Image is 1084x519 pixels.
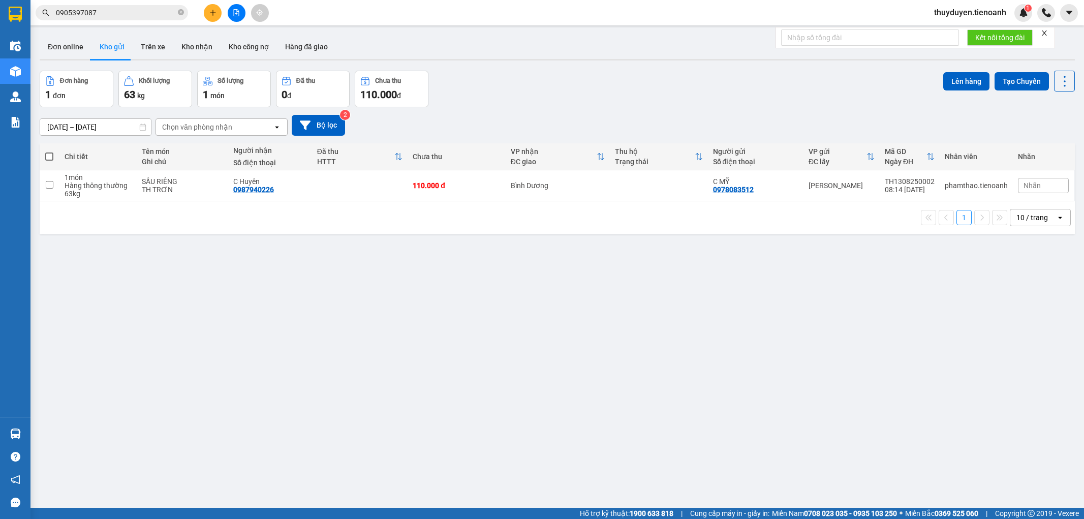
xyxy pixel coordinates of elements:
button: caret-down [1060,4,1078,22]
span: close [1041,29,1048,37]
button: Đã thu0đ [276,71,350,107]
img: warehouse-icon [10,66,21,77]
span: đ [287,91,291,100]
div: Tên món [142,147,223,156]
span: search [42,9,49,16]
img: warehouse-icon [10,41,21,51]
span: thuyduyen.tienoanh [926,6,1014,19]
div: Nhãn [1018,152,1069,161]
button: Bộ lọc [292,115,345,136]
img: phone-icon [1042,8,1051,17]
span: copyright [1028,510,1035,517]
div: Hàng thông thường [65,181,132,190]
div: Số điện thoại [713,158,798,166]
div: SẦU RIÊNG [142,177,223,186]
span: Cung cấp máy in - giấy in: [690,508,769,519]
button: Đơn hàng1đơn [40,71,113,107]
div: Chọn văn phòng nhận [162,122,232,132]
div: Ngày ĐH [885,158,926,166]
span: | [681,508,683,519]
th: Toggle SortBy [506,143,610,170]
div: Đơn hàng [60,77,88,84]
span: plus [209,9,216,16]
div: ĐC lấy [809,158,866,166]
div: Chi tiết [65,152,132,161]
span: ⚪️ [900,511,903,515]
span: 1 [45,88,51,101]
div: Mã GD [885,147,926,156]
button: plus [204,4,222,22]
div: 0978083512 [713,186,754,194]
th: Toggle SortBy [610,143,708,170]
span: món [210,91,225,100]
span: đ [397,91,401,100]
button: Trên xe [133,35,173,59]
div: VP nhận [511,147,597,156]
div: 1 món [65,173,132,181]
strong: 0369 525 060 [935,509,978,517]
span: Nhãn [1024,181,1041,190]
div: Đã thu [296,77,315,84]
button: Kết nối tổng đài [967,29,1033,46]
button: Tạo Chuyến [995,72,1049,90]
div: C MỸ [713,177,798,186]
img: logo-vxr [9,7,22,22]
img: solution-icon [10,117,21,128]
input: Tìm tên, số ĐT hoặc mã đơn [56,7,176,18]
input: Select a date range. [40,119,151,135]
button: Chưa thu110.000đ [355,71,428,107]
strong: 1900 633 818 [630,509,673,517]
div: Người nhận [233,146,307,155]
div: 0987940226 [233,186,274,194]
button: Hàng đã giao [277,35,336,59]
div: TH1308250002 [885,177,935,186]
span: 63 [124,88,135,101]
div: C Huyên [233,177,307,186]
span: đơn [53,91,66,100]
div: phamthao.tienoanh [945,181,1008,190]
button: Kho gửi [91,35,133,59]
button: Kho công nợ [221,35,277,59]
strong: 0708 023 035 - 0935 103 250 [804,509,897,517]
div: 63 kg [65,190,132,198]
span: 110.000 [360,88,397,101]
button: 1 [956,210,972,225]
div: HTTT [317,158,394,166]
button: Lên hàng [943,72,989,90]
span: close-circle [178,8,184,18]
button: Khối lượng63kg [118,71,192,107]
div: TH TRƠN [142,186,223,194]
th: Toggle SortBy [312,143,408,170]
div: 10 / trang [1016,212,1048,223]
span: close-circle [178,9,184,15]
div: Trạng thái [615,158,695,166]
span: Hỗ trợ kỹ thuật: [580,508,673,519]
div: [PERSON_NAME] [809,181,875,190]
sup: 1 [1025,5,1032,12]
span: notification [11,475,20,484]
div: Nhân viên [945,152,1008,161]
sup: 2 [340,110,350,120]
span: message [11,498,20,507]
div: Số điện thoại [233,159,307,167]
div: Ghi chú [142,158,223,166]
img: warehouse-icon [10,91,21,102]
th: Toggle SortBy [803,143,880,170]
img: icon-new-feature [1019,8,1028,17]
img: warehouse-icon [10,429,21,439]
div: Thu hộ [615,147,695,156]
span: Kết nối tổng đài [975,32,1025,43]
button: Kho nhận [173,35,221,59]
svg: open [1056,213,1064,222]
span: kg [137,91,145,100]
div: Đã thu [317,147,394,156]
span: aim [256,9,263,16]
input: Nhập số tổng đài [781,29,959,46]
div: Người gửi [713,147,798,156]
div: Chưa thu [413,152,501,161]
span: Miền Nam [772,508,897,519]
div: VP gửi [809,147,866,156]
button: Đơn online [40,35,91,59]
span: Miền Bắc [905,508,978,519]
span: 1 [1026,5,1030,12]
